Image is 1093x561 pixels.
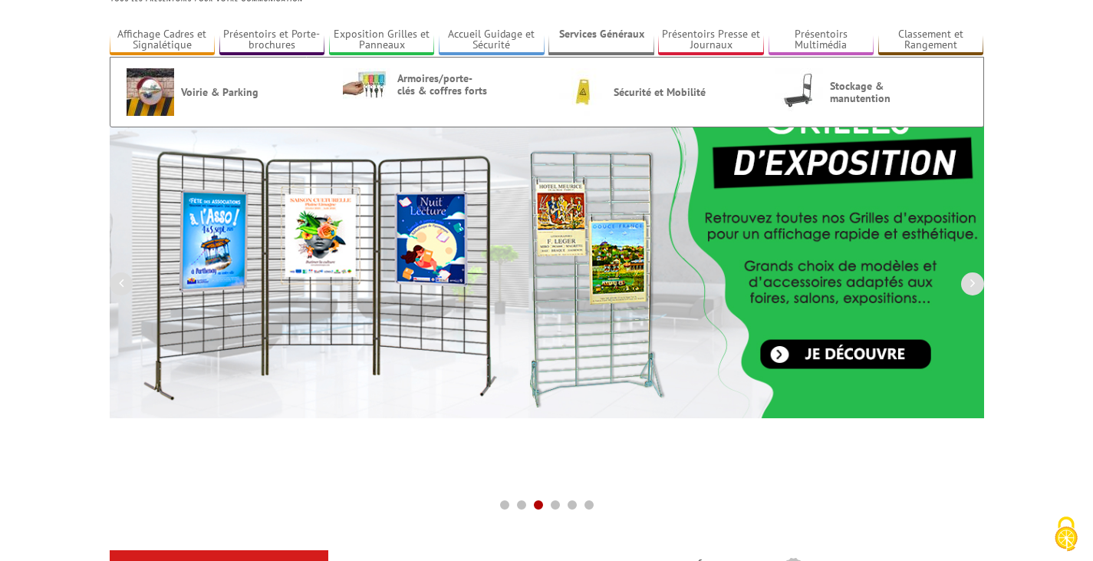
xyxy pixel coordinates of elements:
[775,68,967,116] a: Stockage & manutention
[878,28,984,53] a: Classement et Rangement
[548,28,654,53] a: Services Généraux
[127,68,174,116] img: Voirie & Parking
[219,28,325,53] a: Présentoirs et Porte-brochures
[559,68,607,116] img: Sécurité et Mobilité
[181,86,273,98] span: Voirie & Parking
[439,28,545,53] a: Accueil Guidage et Sécurité
[329,28,435,53] a: Exposition Grilles et Panneaux
[830,80,922,104] span: Stockage & manutention
[1039,509,1093,561] button: Cookies (fenêtre modale)
[343,68,390,100] img: Armoires/porte-clés & coffres forts
[559,68,751,116] a: Sécurité et Mobilité
[343,68,535,100] a: Armoires/porte-clés & coffres forts
[1047,515,1085,553] img: Cookies (fenêtre modale)
[127,68,318,116] a: Voirie & Parking
[658,28,764,53] a: Présentoirs Presse et Journaux
[614,86,706,98] span: Sécurité et Mobilité
[110,28,216,53] a: Affichage Cadres et Signalétique
[769,28,874,53] a: Présentoirs Multimédia
[397,72,489,97] span: Armoires/porte-clés & coffres forts
[775,68,823,116] img: Stockage & manutention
